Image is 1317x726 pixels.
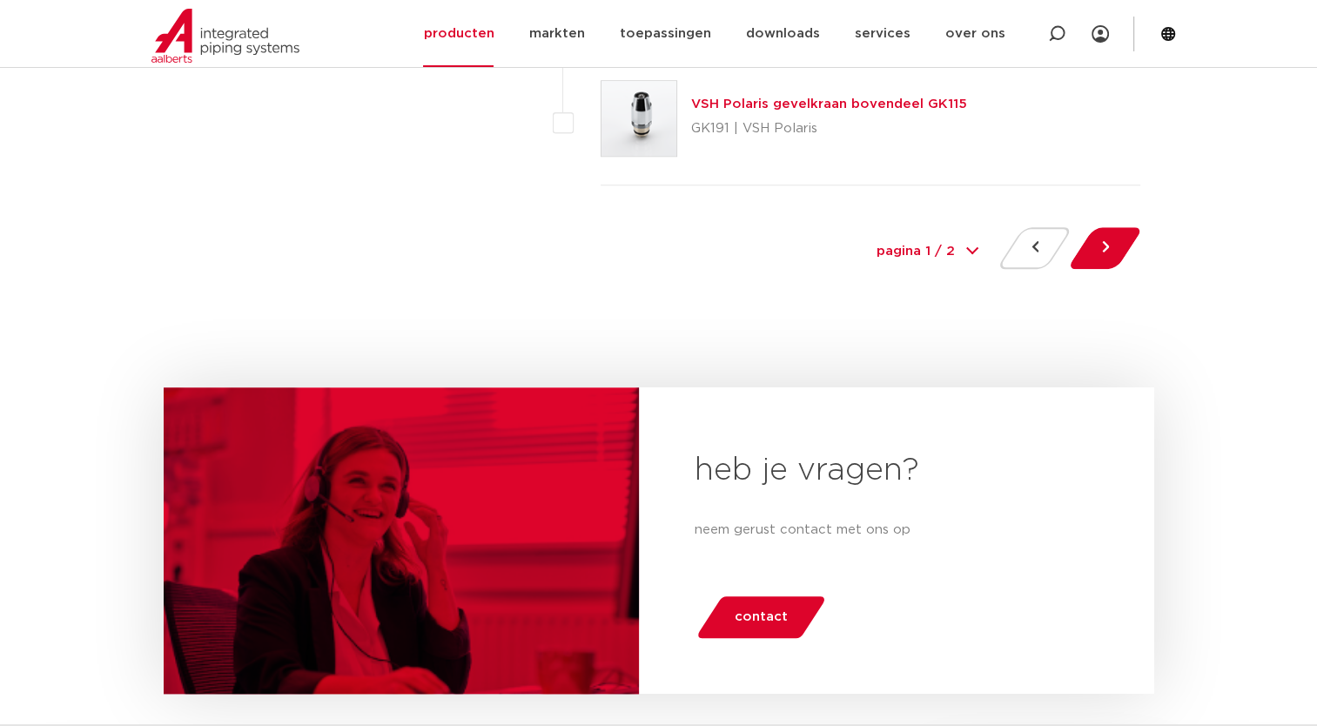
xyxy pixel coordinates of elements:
[601,81,676,156] img: Thumbnail for VSH Polaris gevelkraan bovendeel GK115
[695,450,1099,492] h2: heb je vragen?
[691,97,967,111] a: VSH Polaris gevelkraan bovendeel GK115
[691,115,967,143] p: GK191 | VSH Polaris
[735,603,788,631] span: contact
[695,596,827,638] a: contact
[695,520,1099,541] p: neem gerust contact met ons op
[1092,15,1109,53] div: my IPS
